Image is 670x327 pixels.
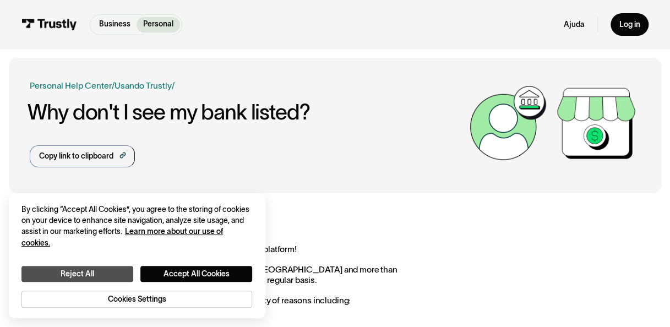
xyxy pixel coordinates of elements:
[99,19,130,30] p: Business
[619,20,640,30] div: Log in
[21,204,252,249] div: By clicking “Accept All Cookies”, you agree to the storing of cookies on your device to enhance s...
[28,101,464,124] h1: Why don't I see my bank listed?
[611,13,649,36] a: Log in
[172,79,175,92] div: /
[140,266,252,282] button: Accept All Cookies
[564,20,585,30] a: Ajuda
[143,19,173,30] p: Personal
[115,81,172,90] a: Usando Trustly
[137,17,179,32] a: Personal
[21,291,252,308] button: Cookies Settings
[30,145,135,167] a: Copy link to clipboard
[21,204,252,308] div: Privacy
[92,17,137,32] a: Business
[112,79,115,92] div: /
[9,193,265,318] div: Cookie banner
[21,227,223,247] a: More information about your privacy, opens in a new tab
[30,79,112,92] a: Personal Help Center
[21,266,133,282] button: Reject All
[21,19,77,30] img: Trustly Logo
[39,151,113,162] div: Copy link to clipboard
